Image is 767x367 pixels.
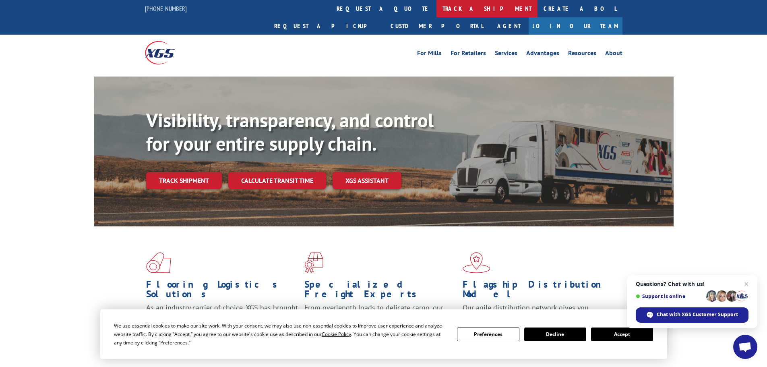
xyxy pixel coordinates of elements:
a: For Mills [417,50,442,59]
a: Services [495,50,517,59]
a: Join Our Team [529,17,622,35]
b: Visibility, transparency, and control for your entire supply chain. [146,108,434,156]
span: As an industry carrier of choice, XGS has brought innovation and dedication to flooring logistics... [146,303,298,332]
h1: Specialized Freight Experts [304,280,457,303]
a: Agent [489,17,529,35]
div: Chat with XGS Customer Support [636,307,748,323]
a: Resources [568,50,596,59]
a: [PHONE_NUMBER] [145,4,187,12]
img: xgs-icon-flagship-distribution-model-red [463,252,490,273]
span: Our agile distribution network gives you nationwide inventory management on demand. [463,303,611,322]
img: xgs-icon-focused-on-flooring-red [304,252,323,273]
div: We use essential cookies to make our site work. With your consent, we may also use non-essential ... [114,321,447,347]
span: Preferences [160,339,188,346]
button: Accept [591,328,653,341]
div: Open chat [733,335,757,359]
a: About [605,50,622,59]
a: For Retailers [451,50,486,59]
div: Cookie Consent Prompt [100,309,667,359]
a: XGS ASSISTANT [333,172,401,189]
h1: Flooring Logistics Solutions [146,280,298,303]
span: Chat with XGS Customer Support [657,311,738,318]
span: Support is online [636,293,703,299]
a: Customer Portal [385,17,489,35]
a: Request a pickup [268,17,385,35]
a: Advantages [526,50,559,59]
a: Calculate transit time [228,172,326,189]
button: Preferences [457,328,519,341]
a: Track shipment [146,172,222,189]
h1: Flagship Distribution Model [463,280,615,303]
span: Cookie Policy [322,331,351,338]
span: Questions? Chat with us! [636,281,748,287]
img: xgs-icon-total-supply-chain-intelligence-red [146,252,171,273]
span: Close chat [742,279,751,289]
p: From overlength loads to delicate cargo, our experienced staff knows the best way to move your fr... [304,303,457,339]
button: Decline [524,328,586,341]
